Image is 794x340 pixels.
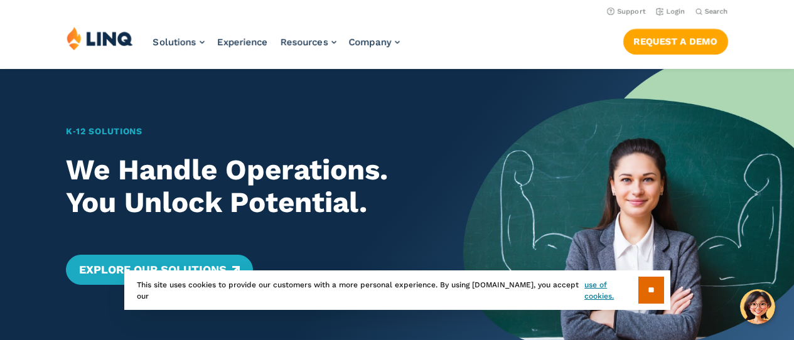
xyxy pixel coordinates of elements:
a: Company [349,36,400,48]
h2: We Handle Operations. You Unlock Potential. [66,154,431,220]
nav: Button Navigation [623,26,728,54]
a: Solutions [153,36,205,48]
h1: K‑12 Solutions [66,125,431,138]
a: Support [607,8,646,16]
nav: Primary Navigation [153,26,400,68]
img: LINQ | K‑12 Software [67,26,133,50]
a: Experience [217,36,268,48]
div: This site uses cookies to provide our customers with a more personal experience. By using [DOMAIN... [124,270,670,310]
a: Resources [281,36,336,48]
a: use of cookies. [584,279,638,302]
a: Request a Demo [623,29,728,54]
span: Solutions [153,36,196,48]
span: Search [705,8,728,16]
a: Login [656,8,685,16]
button: Open Search Bar [695,7,728,16]
a: Explore Our Solutions [66,255,252,285]
span: Company [349,36,392,48]
button: Hello, have a question? Let’s chat. [740,289,775,324]
span: Resources [281,36,328,48]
